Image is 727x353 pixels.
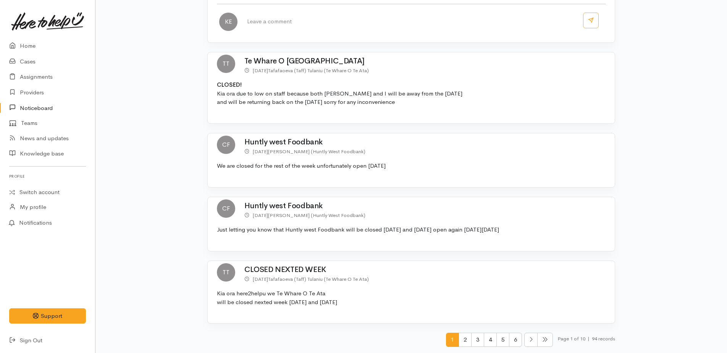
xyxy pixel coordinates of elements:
[524,333,538,347] li: Next page
[253,212,268,219] time: [DATE]
[244,57,615,65] h2: Te Whare O [GEOGRAPHIC_DATA]
[217,225,610,234] p: Just letting you know that Huntly west Foodbank will be closed [DATE] and [DATE] open again [DATE...
[217,136,235,154] span: CF
[244,138,615,146] h2: Huntly west Foodbank
[509,333,522,347] span: 6
[588,335,590,342] span: |
[217,199,235,218] span: CF
[471,333,484,347] span: 3
[219,13,237,31] span: KE
[9,171,86,181] h6: Profile
[244,275,615,283] p: Tafafaoeva (Taff) Tulaniu (Te Whare O Te Ata)
[253,148,268,155] time: [DATE]
[244,211,615,219] p: [PERSON_NAME] (Huntly West Foodbank)
[217,263,235,282] span: TT
[217,98,610,107] p: and will be returning back on the [DATE] sorry for any inconvenience
[538,333,553,347] li: Last page
[217,89,610,98] p: Kia ora due to low on staff because both [PERSON_NAME] and I will be away from the [DATE]
[459,333,472,347] span: 2
[446,333,459,347] span: 1
[253,67,268,74] time: [DATE]
[217,81,242,88] strong: CLOSED!
[217,162,610,170] p: We are closed for the rest of the week unfortunately open [DATE]
[557,333,615,353] small: Page 1 of 10 94 records
[244,147,615,155] p: [PERSON_NAME] (Huntly West Foodbank)
[244,202,615,210] h2: Huntly west Foodbank
[244,66,615,74] p: Tafafaoeva (Taff) Tulaniu (Te Whare O Te Ata)
[217,298,610,307] p: will be closed nexted week [DATE] and [DATE]
[484,333,497,347] span: 4
[496,333,509,347] span: 5
[244,266,615,274] h2: CLOSED NEXTED WEEK
[9,308,86,324] button: Support
[253,276,268,282] time: [DATE]
[217,289,610,298] p: Kia ora here2helpu we Te Whare O Te Ata
[217,55,235,73] span: TT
